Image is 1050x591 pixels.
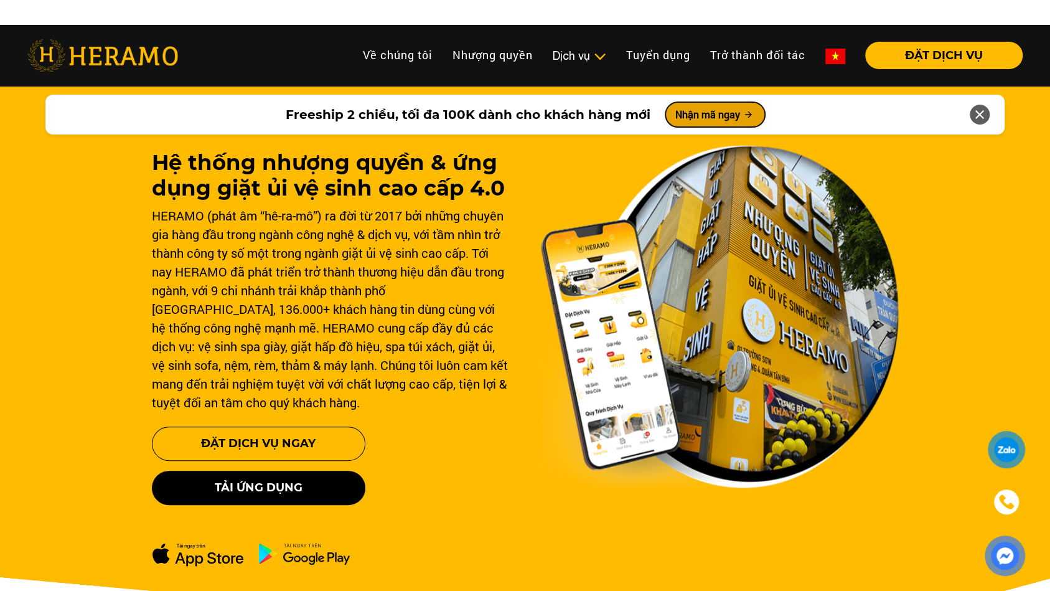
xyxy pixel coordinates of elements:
[616,42,700,69] a: Tuyển dụng
[443,42,543,69] a: Nhượng quyền
[990,485,1023,519] a: phone-icon
[825,49,845,64] img: vn-flag.png
[665,102,765,127] button: Nhận mã ngay
[1000,495,1014,509] img: phone-icon
[27,39,178,72] img: heramo-logo.png
[855,50,1023,61] a: ĐẶT DỊCH VỤ
[152,206,510,412] div: HERAMO (phát âm “hê-ra-mô”) ra đời từ 2017 bởi những chuyên gia hàng đầu trong ngành công nghệ & ...
[286,105,650,124] span: Freeship 2 chiều, tối đa 100K dành cho khách hàng mới
[152,427,365,461] button: Đặt Dịch Vụ Ngay
[152,150,510,201] h1: Hệ thống nhượng quyền & ứng dụng giặt ủi vệ sinh cao cấp 4.0
[152,471,365,505] button: Tải ứng dụng
[152,542,244,567] img: apple-dowload
[553,47,606,64] div: Dịch vụ
[258,542,350,565] img: ch-dowload
[700,42,815,69] a: Trở thành đối tác
[865,42,1023,69] button: ĐẶT DỊCH VỤ
[540,145,899,489] img: banner
[353,42,443,69] a: Về chúng tôi
[593,50,606,63] img: subToggleIcon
